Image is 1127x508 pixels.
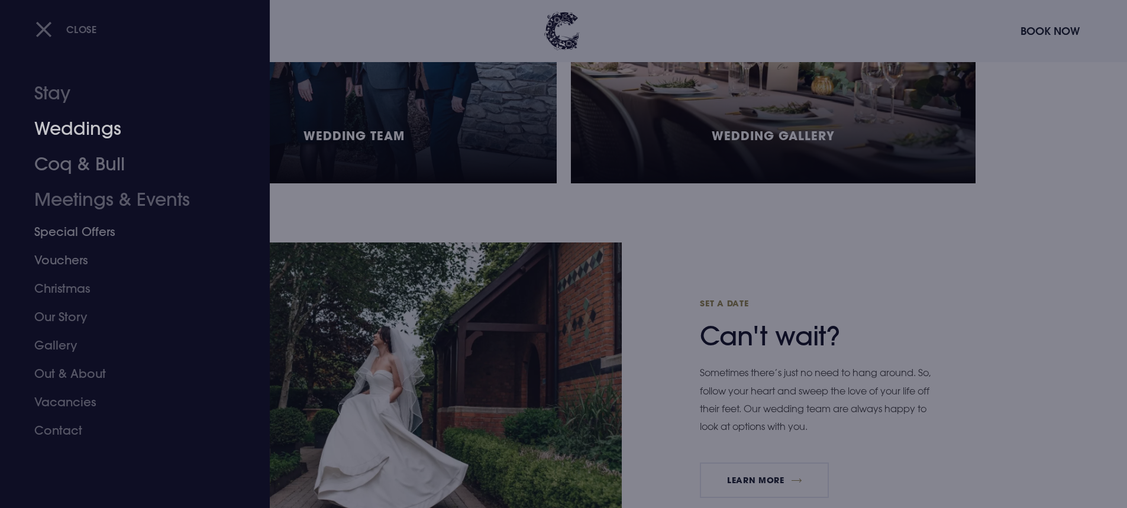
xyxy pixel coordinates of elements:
a: Out & About [34,360,221,388]
button: Close [35,17,97,41]
a: Our Story [34,303,221,331]
span: Close [66,23,97,35]
a: Contact [34,416,221,445]
a: Coq & Bull [34,147,221,182]
a: Stay [34,76,221,111]
a: Vacancies [34,388,221,416]
a: Christmas [34,274,221,303]
a: Weddings [34,111,221,147]
a: Meetings & Events [34,182,221,218]
a: Special Offers [34,218,221,246]
a: Vouchers [34,246,221,274]
a: Gallery [34,331,221,360]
